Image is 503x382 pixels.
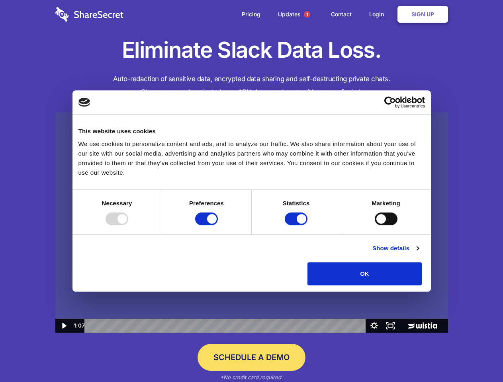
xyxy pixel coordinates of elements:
a: Show details [372,244,419,253]
a: Pricing [234,2,268,27]
h4: Auto-redaction of sensitive data, encrypted data sharing and self-destructing private chats. Shar... [55,72,448,99]
a: Sign Up [397,6,448,23]
button: Show settings menu [366,319,382,333]
strong: Preferences [189,200,224,207]
img: Sharesecret [55,112,448,333]
div: This website uses cookies [78,127,425,136]
a: Login [361,2,396,27]
strong: Necessary [102,200,132,207]
button: Fullscreen [382,319,399,333]
h1: Eliminate Slack Data Loss. [55,36,448,64]
a: Wistia Logo -- Learn More [399,319,448,333]
em: *No credit card required. [220,374,283,380]
a: Contact [323,2,360,27]
button: OK [307,262,422,285]
strong: Marketing [372,200,400,207]
span: 1 [304,11,310,18]
a: Schedule a Demo [198,344,305,371]
strong: Statistics [283,200,310,207]
div: Playbar [91,319,362,333]
img: logo [78,98,90,107]
div: We use cookies to personalize content and ads, and to analyze our traffic. We also share informat... [78,139,425,177]
button: Play Video [55,319,72,333]
img: logo-wordmark-white-trans-d4663122ce5f474addd5e946df7df03e33cb6a1c49d2221995e7729f52c070b2.svg [55,7,123,22]
a: Usercentrics Cookiebot - opens in a new window [355,96,425,108]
